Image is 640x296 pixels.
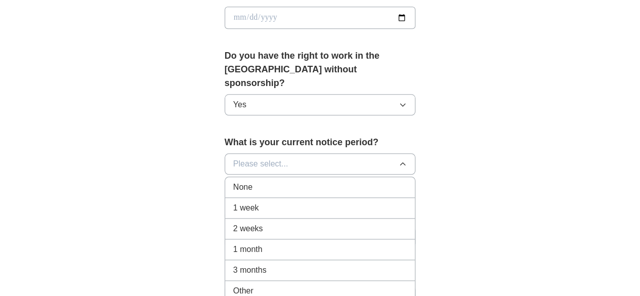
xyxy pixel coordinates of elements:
span: 1 month [233,243,263,256]
button: Please select... [225,153,416,175]
span: Please select... [233,158,288,170]
span: Yes [233,99,246,111]
label: Do you have the right to work in the [GEOGRAPHIC_DATA] without sponsorship? [225,49,416,90]
span: None [233,181,252,193]
span: 1 week [233,202,259,214]
span: 2 weeks [233,223,263,235]
span: 3 months [233,264,267,276]
label: What is your current notice period? [225,136,416,149]
button: Yes [225,94,416,115]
